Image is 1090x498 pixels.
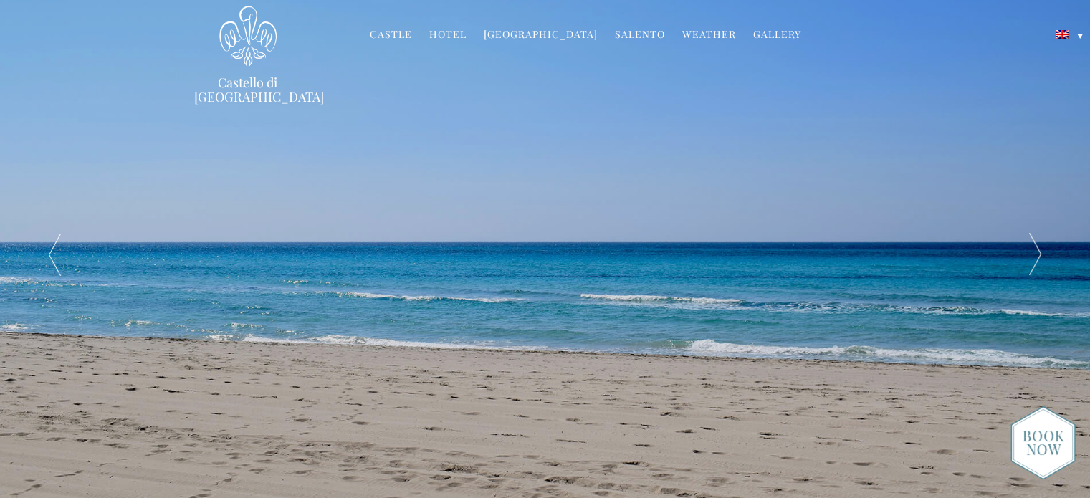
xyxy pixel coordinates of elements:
[753,27,801,44] a: Gallery
[370,27,412,44] a: Castle
[219,6,277,67] img: Castello di Ugento
[1056,30,1069,39] img: English
[1010,406,1076,480] img: new-booknow.png
[615,27,665,44] a: Salento
[682,27,736,44] a: Weather
[194,75,302,104] a: Castello di [GEOGRAPHIC_DATA]
[484,27,598,44] a: [GEOGRAPHIC_DATA]
[429,27,467,44] a: Hotel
